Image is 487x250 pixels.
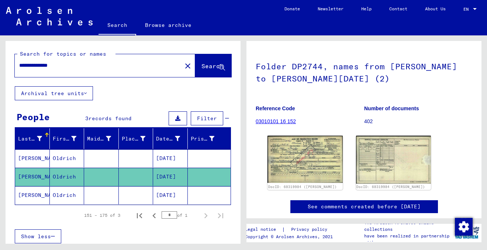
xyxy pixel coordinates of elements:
[201,62,224,70] span: Search
[87,135,111,143] div: Maiden Name
[256,49,472,94] h1: Folder DP2744, names from [PERSON_NAME] to [PERSON_NAME][DATE] (2)
[197,115,217,122] span: Filter
[122,135,146,143] div: Place of Birth
[364,219,452,233] p: The Arolsen Archives online collections
[87,133,120,145] div: Maiden Name
[153,186,188,204] mat-cell: [DATE]
[156,133,189,145] div: Date of Birth
[455,218,473,236] img: Zustimmung ändern
[84,212,120,219] div: 151 – 175 of 3
[15,186,50,204] mat-cell: [PERSON_NAME]
[85,115,89,122] span: 3
[50,149,84,167] mat-cell: Oldrich
[245,226,282,233] a: Legal notice
[195,54,231,77] button: Search
[198,208,213,223] button: Next page
[50,186,84,204] mat-cell: Oldrich
[50,168,84,186] mat-cell: Oldrich
[153,149,188,167] mat-cell: [DATE]
[308,203,421,211] a: See comments created before [DATE]
[147,208,162,223] button: Previous page
[285,226,336,233] a: Privacy policy
[84,128,119,149] mat-header-cell: Maiden Name
[364,233,452,246] p: have been realized in partnership with
[453,223,481,242] img: yv_logo.png
[256,118,296,124] a: 03010101 16 152
[53,133,86,145] div: First Name
[15,149,50,167] mat-cell: [PERSON_NAME]
[153,168,188,186] mat-cell: [DATE]
[183,62,192,70] mat-icon: close
[188,128,231,149] mat-header-cell: Prisoner #
[20,51,106,57] mat-label: Search for topics or names
[99,16,136,35] a: Search
[132,208,147,223] button: First page
[153,128,188,149] mat-header-cell: Date of Birth
[18,133,51,145] div: Last Name
[245,233,336,240] p: Copyright © Arolsen Archives, 2021
[356,136,431,184] img: 002.jpg
[136,16,200,34] a: Browse archive
[191,135,215,143] div: Prisoner #
[267,136,343,183] img: 001.jpg
[15,168,50,186] mat-cell: [PERSON_NAME]
[364,118,472,125] p: 402
[50,128,84,149] mat-header-cell: First Name
[256,105,295,111] b: Reference Code
[15,86,93,100] button: Archival tree units
[191,111,223,125] button: Filter
[15,229,61,243] button: Show less
[17,110,50,124] div: People
[356,185,425,189] a: DocID: 68319984 ([PERSON_NAME])
[245,226,336,233] div: |
[156,135,180,143] div: Date of Birth
[21,233,51,240] span: Show less
[180,58,195,73] button: Clear
[6,7,93,25] img: Arolsen_neg.svg
[364,105,419,111] b: Number of documents
[119,128,153,149] mat-header-cell: Place of Birth
[53,135,77,143] div: First Name
[268,185,337,189] a: DocID: 68319984 ([PERSON_NAME])
[162,212,198,219] div: of 1
[15,128,50,149] mat-header-cell: Last Name
[122,133,155,145] div: Place of Birth
[89,115,132,122] span: records found
[18,135,42,143] div: Last Name
[463,6,469,12] mat-select-trigger: EN
[213,208,228,223] button: Last page
[191,133,224,145] div: Prisoner #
